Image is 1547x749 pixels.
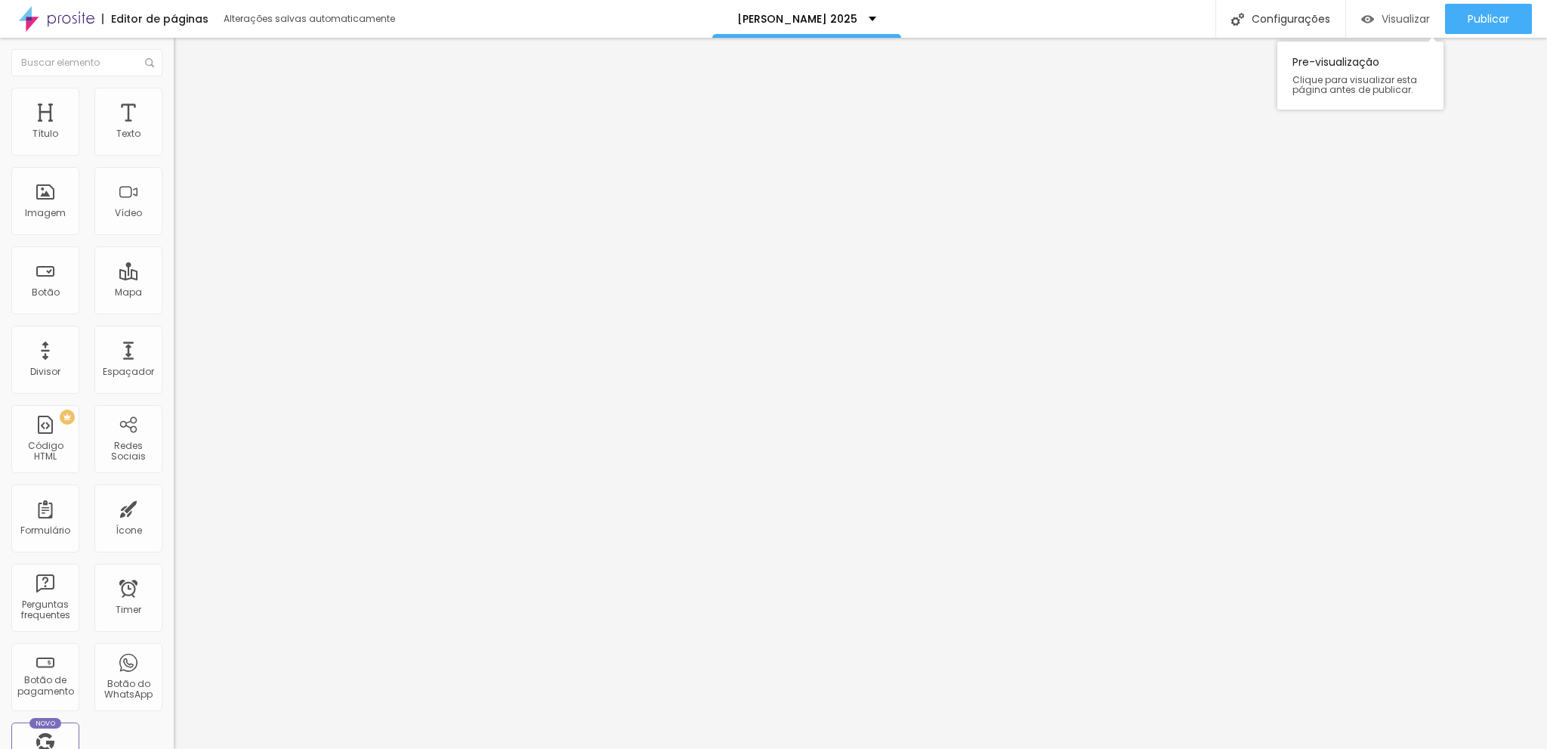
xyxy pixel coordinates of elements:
div: Código HTML [15,441,75,463]
img: Icone [145,58,154,67]
div: Formulário [20,525,70,536]
div: Novo [29,718,62,729]
button: Publicar [1445,4,1532,34]
div: Botão de pagamento [15,675,75,697]
div: Divisor [30,367,60,377]
div: Botão do WhatsApp [98,679,158,701]
iframe: Editor [174,38,1547,749]
div: Alterações salvas automaticamente [224,14,397,23]
div: Título [32,128,58,139]
div: Redes Sociais [98,441,158,463]
div: Editor de páginas [102,14,208,24]
span: Clique para visualizar esta página antes de publicar. [1292,75,1428,94]
div: Imagem [25,208,66,218]
span: Publicar [1468,13,1509,25]
input: Buscar elemento [11,49,162,76]
div: Pre-visualização [1277,42,1444,110]
div: Texto [116,128,140,139]
div: Timer [116,605,141,615]
div: Espaçador [103,367,154,377]
img: view-1.svg [1361,13,1374,26]
div: Botão [32,287,60,298]
img: Icone [1231,13,1244,26]
div: Vídeo [115,208,142,218]
div: Perguntas frequentes [15,599,75,621]
span: Visualizar [1382,13,1430,25]
button: Visualizar [1346,4,1445,34]
div: Ícone [116,525,142,536]
div: Mapa [115,287,142,298]
p: [PERSON_NAME] 2025 [737,14,857,24]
